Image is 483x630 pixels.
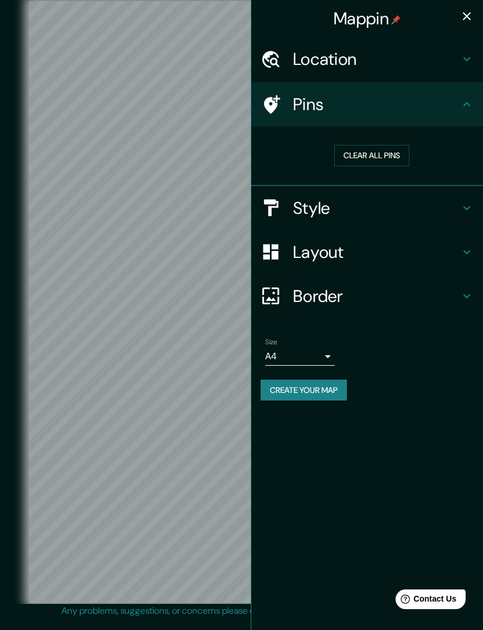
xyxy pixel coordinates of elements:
[293,94,460,115] h4: Pins
[265,337,277,347] label: Size
[265,347,335,366] div: A4
[61,604,418,618] p: Any problems, suggestions, or concerns please email .
[380,585,470,617] iframe: Help widget launcher
[29,1,454,603] canvas: Map
[293,198,460,219] h4: Style
[251,274,483,318] div: Border
[251,37,483,81] div: Location
[334,145,409,166] button: Clear all pins
[391,15,401,24] img: pin-icon.png
[293,242,460,263] h4: Layout
[261,380,347,401] button: Create your map
[293,286,460,307] h4: Border
[293,49,460,70] h4: Location
[251,186,483,230] div: Style
[334,8,401,29] h4: Mappin
[251,230,483,274] div: Layout
[251,82,483,126] div: Pins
